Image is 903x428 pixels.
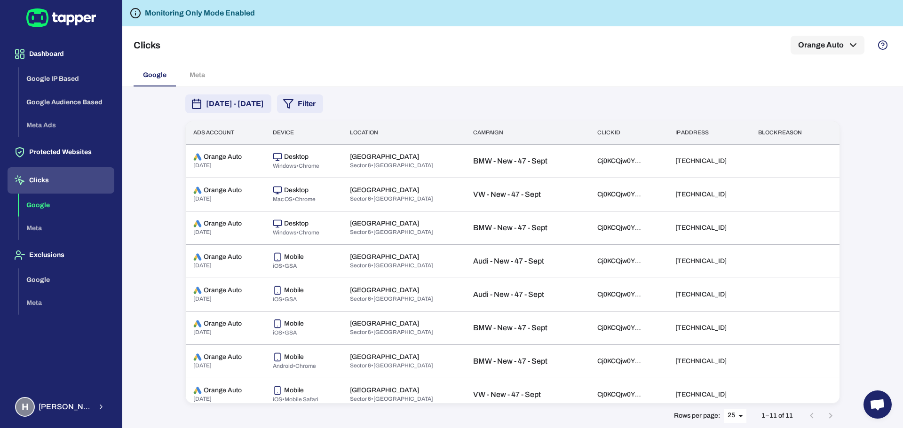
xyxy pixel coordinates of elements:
[350,162,433,169] span: Sector 6 • [GEOGRAPHIC_DATA]
[350,195,433,202] span: Sector 6 • [GEOGRAPHIC_DATA]
[8,250,114,258] a: Exclusions
[597,157,644,165] div: Cj0KCQjw0Y3HBhCxARIsAN7931VfjGq39WDGRPsNEFVd3mNOehl7AdEVB8VWEFstKi0ylb7yKLaE-cwaAiipEALw_wcB
[19,275,114,283] a: Google
[674,412,720,420] p: Rows per page:
[186,121,265,144] th: Ads account
[466,121,590,144] th: Campaign
[473,156,582,166] p: BMW - New - 47 - Sept
[284,319,304,328] p: Mobile
[8,148,114,156] a: Protected Websites
[8,167,114,194] button: Clicks
[273,363,316,369] span: Android • Chrome
[19,97,114,105] a: Google Audience Based
[284,353,304,361] p: Mobile
[668,278,751,311] td: [TECHNICAL_ID]
[204,319,242,328] p: Orange Auto
[193,162,212,169] span: [DATE]
[597,324,644,332] div: Cj0KCQjw0Y3HBhCxARIsAN7931UKlu61miLANId97Rqtsbv8QktlBy9Ncu2BHfVKihIJ9yqt2CBfqXQaAmBvEALw_wcB
[193,296,212,302] span: [DATE]
[473,390,582,399] p: VW - New - 47 - Sept
[668,178,751,211] td: [TECHNICAL_ID]
[273,163,319,169] span: Windows • Chrome
[273,296,297,303] span: iOS • GSA
[204,353,242,361] p: Orange Auto
[273,396,318,403] span: iOS • Mobile Safari
[39,402,92,412] span: [PERSON_NAME] Moaref
[597,290,644,299] div: Cj0KCQjw0Y3HBhCxARIsAN7931VWhhZpXKH3ZzavGh5v4FJzBM4y-MHQQbetwNnvwY_xsS-kvtZfYuIaAoQ7EALw_wcB
[265,121,342,144] th: Device
[273,229,319,236] span: Windows • Chrome
[863,390,892,419] div: Open chat
[761,412,793,420] p: 1–11 of 11
[204,386,242,395] p: Orange Auto
[19,194,114,217] button: Google
[273,329,297,336] span: iOS • GSA
[204,286,242,295] p: Orange Auto
[193,195,212,202] span: [DATE]
[277,94,323,113] button: Filter
[8,139,114,165] button: Protected Websites
[19,200,114,208] a: Google
[473,190,582,199] p: VW - New - 47 - Sept
[193,329,212,335] span: [DATE]
[350,253,419,261] p: [GEOGRAPHIC_DATA]
[473,357,582,366] p: BMW - New - 47 - Sept
[19,91,114,114] button: Google Audience Based
[597,257,644,265] div: Cj0KCQjw0Y3HBhCxARIsAN7931V0eG1iZttHrvi4OjnYhHVnthcJ1dBQ3EPVuzMGBF20FjwnK2lmM-gaAh2dEALw_wcB
[350,329,433,335] span: Sector 6 • [GEOGRAPHIC_DATA]
[597,357,644,366] div: Cj0KCQjw0Y3HBhCxARIsAN7931U0HVMH4SWLiVBr7QLQjemPHjYYsx7AGxVynkADiA0FCHe8DerTILIaApvmEALw_wcB
[204,153,242,161] p: Orange Auto
[134,39,160,51] h5: Clicks
[284,386,304,395] p: Mobile
[19,74,114,82] a: Google IP Based
[668,311,751,344] td: [TECHNICAL_ID]
[350,229,433,235] span: Sector 6 • [GEOGRAPHIC_DATA]
[143,71,166,79] span: Google
[751,121,824,144] th: Block reason
[668,344,751,378] td: [TECHNICAL_ID]
[350,153,419,161] p: [GEOGRAPHIC_DATA]
[8,393,114,420] button: H[PERSON_NAME] Moaref
[193,362,212,369] span: [DATE]
[204,186,242,195] p: Orange Auto
[668,144,751,178] td: [TECHNICAL_ID]
[204,253,242,261] p: Orange Auto
[350,396,433,402] span: Sector 6 • [GEOGRAPHIC_DATA]
[597,224,644,232] div: Cj0KCQjw0Y3HBhCxARIsAN7931VPQZR2-eSTpNDrWq1FG9V1Uaba3RbACV5R_wipYpjZR0-lWyTC2p4aAn4DEALw_wcB
[273,263,297,269] span: iOS • GSA
[724,409,746,422] div: 25
[284,219,309,228] p: Desktop
[193,229,212,235] span: [DATE]
[8,242,114,268] button: Exclusions
[350,353,419,361] p: [GEOGRAPHIC_DATA]
[284,153,309,161] p: Desktop
[19,67,114,91] button: Google IP Based
[185,94,271,113] button: [DATE] - [DATE]
[145,8,255,19] h6: Monitoring Only Mode Enabled
[597,390,644,399] div: Cj0KCQjw0Y3HBhCxARIsAN7931UAlsz3Ht1Z2v73jHfpSPruO1Vxtt_0hxeVGonjpgtisl6lb5V97eUaArCJEALw_wcB
[668,211,751,244] td: [TECHNICAL_ID]
[350,262,433,269] span: Sector 6 • [GEOGRAPHIC_DATA]
[473,223,582,233] p: BMW - New - 47 - Sept
[8,49,114,57] a: Dashboard
[597,190,644,199] div: Cj0KCQjw0Y3HBhCxARIsAN7931UUfwJD3UZTjvlJPkMskJ_yrqp8RHaZ7YBzehcdr1g-WyOoYQ6eRngaAqISEALw_wcB
[590,121,667,144] th: Click id
[350,286,419,295] p: [GEOGRAPHIC_DATA]
[204,219,242,228] p: Orange Auto
[342,121,466,144] th: Location
[350,319,419,328] p: [GEOGRAPHIC_DATA]
[273,196,316,202] span: Mac OS • Chrome
[350,362,433,369] span: Sector 6 • [GEOGRAPHIC_DATA]
[350,386,419,395] p: [GEOGRAPHIC_DATA]
[193,262,212,269] span: [DATE]
[473,323,582,333] p: BMW - New - 47 - Sept
[473,257,582,266] p: Audi - New - 47 - Sept
[15,397,35,417] div: H
[350,296,433,302] span: Sector 6 • [GEOGRAPHIC_DATA]
[284,253,304,261] p: Mobile
[473,290,582,299] p: Audi - New - 47 - Sept
[19,268,114,292] button: Google
[350,186,419,195] p: [GEOGRAPHIC_DATA]
[791,36,864,54] button: Orange Auto
[8,41,114,67] button: Dashboard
